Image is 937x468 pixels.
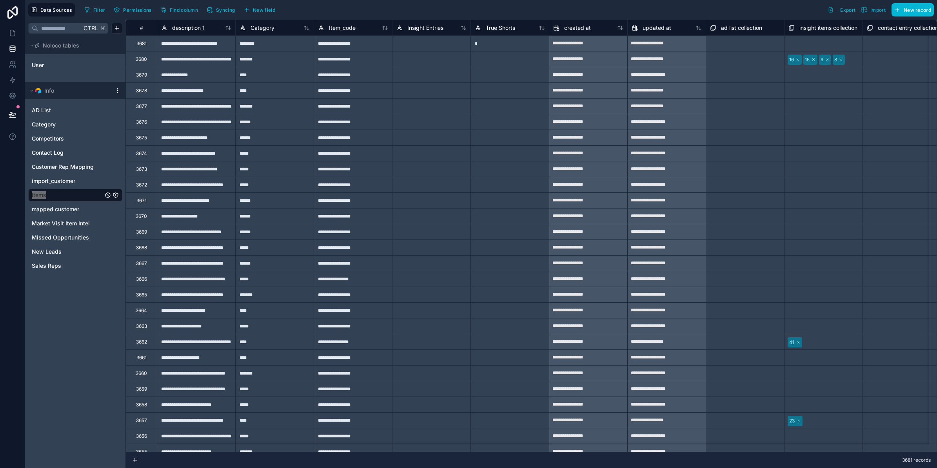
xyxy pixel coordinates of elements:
[32,177,75,185] span: import_customer
[32,191,46,199] span: items
[32,234,89,241] span: Missed Opportunities
[564,24,591,32] span: created at
[136,213,147,219] div: 3670
[83,23,99,33] span: Ctrl
[35,88,41,94] img: Airtable Logo
[136,402,147,408] div: 3658
[789,339,794,346] div: 41
[28,217,122,230] div: Market Visit Item Intel
[486,24,515,32] span: True Shorts
[28,203,122,216] div: mapped customer
[32,262,103,270] a: Sales Reps
[28,40,118,51] button: Noloco tables
[904,7,931,13] span: New record
[32,106,103,114] a: AD List
[28,231,122,244] div: Missed Opportunities
[789,417,795,424] div: 23
[136,150,147,157] div: 3674
[204,4,241,16] a: Syncing
[32,61,95,69] a: User
[136,197,147,204] div: 3671
[834,56,837,63] div: 8
[136,370,147,377] div: 3660
[170,7,198,13] span: Find column
[136,339,147,345] div: 3662
[892,3,934,16] button: New record
[136,135,147,141] div: 3675
[136,40,147,47] div: 3681
[825,3,858,16] button: Export
[32,219,90,227] span: Market Visit Item Intel
[136,292,147,298] div: 3665
[28,132,122,145] div: Competitors
[136,103,147,110] div: 3677
[136,88,147,94] div: 3678
[136,72,147,78] div: 3679
[136,56,147,62] div: 3680
[136,386,147,392] div: 3659
[43,42,79,49] span: Noloco tables
[870,7,886,13] span: Import
[28,104,122,117] div: AD List
[172,24,205,32] span: description_1
[81,4,108,16] button: Filter
[329,24,356,32] span: Item_code
[28,175,122,187] div: import_customer
[840,7,855,13] span: Export
[32,121,103,128] a: Category
[241,4,278,16] button: New field
[28,59,122,71] div: User
[204,4,238,16] button: Syncing
[136,166,147,172] div: 3673
[32,121,56,128] span: Category
[136,119,147,125] div: 3676
[805,56,810,63] div: 15
[40,7,72,13] span: Data Sources
[93,7,105,13] span: Filter
[28,118,122,131] div: Category
[32,248,103,256] a: New Leads
[32,248,62,256] span: New Leads
[32,106,51,114] span: AD List
[32,135,103,143] a: Competitors
[136,449,147,455] div: 3655
[136,245,147,251] div: 3668
[28,85,111,96] button: Airtable LogoInfo
[28,146,122,159] div: Contact Log
[136,182,147,188] div: 3672
[32,149,64,157] span: Contact Log
[32,205,79,213] span: mapped customer
[123,7,151,13] span: Permissions
[136,417,147,424] div: 3657
[28,260,122,272] div: Sales Reps
[32,191,103,199] a: items
[32,219,103,227] a: Market Visit Item Intel
[789,56,794,63] div: 16
[32,163,103,171] a: Customer Rep Mapping
[32,61,44,69] span: User
[28,3,75,16] button: Data Sources
[251,24,274,32] span: Category
[858,3,888,16] button: Import
[136,260,147,267] div: 3667
[28,161,122,173] div: Customer Rep Mapping
[136,307,147,314] div: 3664
[111,4,157,16] a: Permissions
[32,177,103,185] a: import_customer
[888,3,934,16] a: New record
[721,24,762,32] span: ad list collection
[100,26,105,31] span: K
[28,245,122,258] div: New Leads
[32,163,94,171] span: Customer Rep Mapping
[132,25,151,31] div: #
[821,56,823,63] div: 9
[111,4,154,16] button: Permissions
[643,24,671,32] span: updated at
[136,229,147,235] div: 3669
[136,276,147,282] div: 3666
[32,135,64,143] span: Competitors
[158,4,201,16] button: Find column
[216,7,235,13] span: Syncing
[136,323,147,329] div: 3663
[136,355,147,361] div: 3661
